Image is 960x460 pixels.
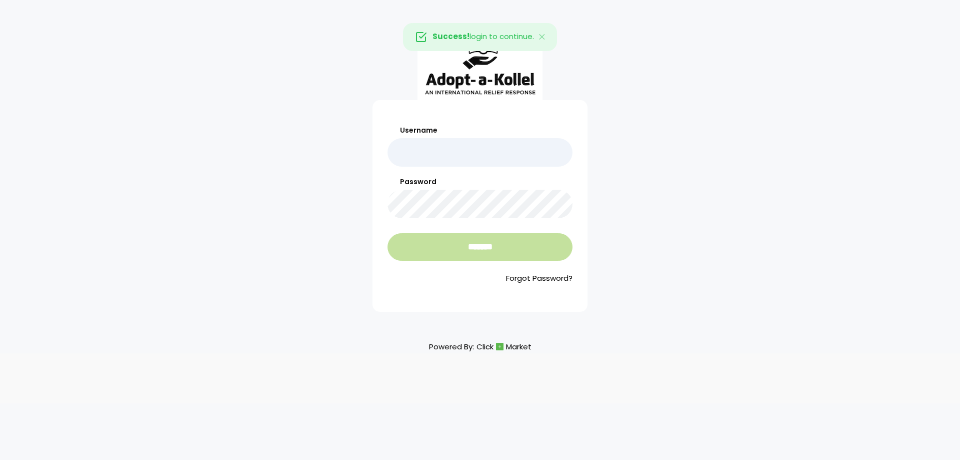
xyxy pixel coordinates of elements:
button: Close [528,24,557,51]
div: login to continue. [403,23,557,51]
p: Powered By: [429,340,531,353]
label: Username [387,125,572,136]
label: Password [387,177,572,187]
a: ClickMarket [476,340,531,353]
img: cm_icon.png [496,343,503,350]
strong: Success! [432,31,469,42]
keeper-lock: Open Keeper Popup [559,147,571,159]
img: aak_logo_sm.jpeg [417,28,542,100]
a: Forgot Password? [387,273,572,284]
